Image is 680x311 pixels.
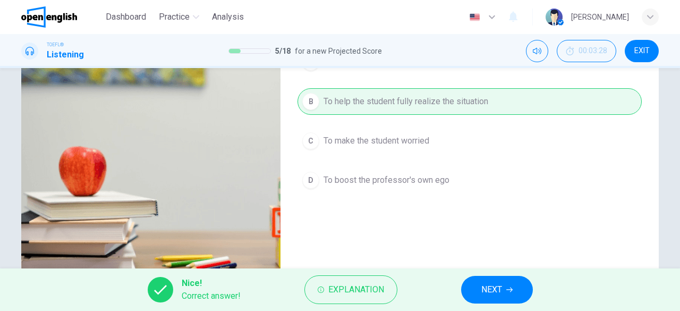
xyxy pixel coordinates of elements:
[571,11,629,23] div: [PERSON_NAME]
[461,276,533,304] button: NEXT
[182,277,241,290] span: Nice!
[159,11,190,23] span: Practice
[526,40,548,62] div: Mute
[634,47,650,55] span: EXIT
[101,7,150,27] button: Dashboard
[304,275,397,304] button: Explanation
[212,11,244,23] span: Analysis
[21,6,77,28] img: OpenEnglish logo
[468,13,481,21] img: en
[579,47,607,55] span: 00:03:28
[21,6,101,28] a: OpenEnglish logo
[47,41,64,48] span: TOEFL®
[275,45,291,57] span: 5 / 18
[106,11,146,23] span: Dashboard
[208,7,248,27] button: Analysis
[546,9,563,26] img: Profile picture
[21,40,280,299] img: Listen to this clip about Math Tutors before answering the questions:
[182,290,241,302] span: Correct answer!
[557,40,616,62] button: 00:03:28
[295,45,382,57] span: for a new Projected Score
[557,40,616,62] div: Hide
[481,282,502,297] span: NEXT
[155,7,203,27] button: Practice
[328,282,384,297] span: Explanation
[625,40,659,62] button: EXIT
[47,48,84,61] h1: Listening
